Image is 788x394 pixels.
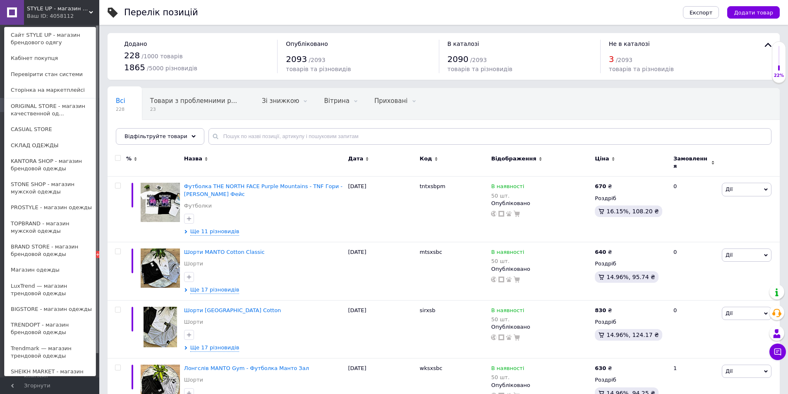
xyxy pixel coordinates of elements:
[286,54,307,64] span: 2093
[595,260,666,267] div: Роздріб
[124,50,140,60] span: 228
[606,208,659,215] span: 16.15%, 108.20 ₴
[595,183,606,189] b: 670
[346,300,418,358] div: [DATE]
[27,12,62,20] div: Ваш ID: 4058112
[726,368,733,374] span: Дії
[5,122,96,137] a: CASUAL STORE
[769,344,786,360] button: Чат з покупцем
[5,67,96,82] a: Перевірити стан системи
[772,73,786,79] div: 22%
[595,307,612,314] div: ₴
[683,6,719,19] button: Експорт
[309,57,325,63] span: / 2093
[595,307,606,313] b: 830
[595,248,612,256] div: ₴
[147,65,197,72] span: / 5000 різновидів
[668,300,720,358] div: 0
[346,242,418,301] div: [DATE]
[595,155,609,162] span: Ціна
[690,10,713,16] span: Експорт
[124,41,147,47] span: Додано
[116,97,125,105] span: Всі
[595,249,606,255] b: 640
[609,66,674,72] span: товарів та різновидів
[448,54,469,64] span: 2090
[668,242,720,301] div: 0
[420,155,432,162] span: Код
[727,6,780,19] button: Додати товар
[141,183,180,222] img: Футболка THE NORTH FACE Purple Mountains - TNF Горы - Норт Фейс
[5,262,96,278] a: Магазин одежды
[141,248,180,288] img: Шорты MANTO Cotton Classic
[5,301,96,317] a: BIGSTORE - магазин одежды
[184,155,202,162] span: Назва
[5,239,96,262] a: BRAND STORE - магазин брендовой одежды
[5,98,96,122] a: ORIGINAL STORE - магазин качественной од...
[348,155,364,162] span: Дата
[616,57,632,63] span: / 2093
[491,316,524,322] div: 50 шт.
[734,10,773,16] span: Додати товар
[5,82,96,98] a: Сторінка на маркетплейсі
[190,344,240,352] span: Ще 17 різновидів
[141,53,182,60] span: / 1000 товарів
[5,216,96,239] a: TOPBRAND - магазин мужской одежды
[595,318,666,326] div: Роздріб
[420,249,442,255] span: mtsxsbc
[491,374,524,380] div: 50 шт.
[606,332,659,338] span: 14.96%, 124.17 ₴
[5,138,96,153] a: СКЛАД ОДЕЖДЫ
[262,97,299,105] span: Зі знижкою
[184,249,265,255] a: Шорти MANTO Cotton Classic
[420,365,443,371] span: wksxsbc
[420,307,436,313] span: sirxsb
[184,318,203,326] a: Шорти
[726,186,733,192] span: Дії
[491,382,591,389] div: Опубліковано
[184,307,281,313] a: Шорти [GEOGRAPHIC_DATA] Cotton
[208,128,771,145] input: Пошук по назві позиції, артикулу і пошуковим запитам
[5,177,96,200] a: STONE SHOP - магазин мужской одежды
[491,365,524,374] span: В наявності
[595,183,612,190] div: ₴
[184,183,343,197] a: Футболка THE NORTH FACE Purple Mountains - TNF Гори - [PERSON_NAME] Фейс
[491,200,591,207] div: Опубліковано
[346,177,418,242] div: [DATE]
[609,54,614,64] span: 3
[324,97,349,105] span: Вітрина
[491,307,524,316] span: В наявності
[448,41,479,47] span: В каталозі
[606,274,655,280] span: 14.96%, 95.74 ₴
[5,50,96,66] a: Кабінет покупця
[491,258,524,264] div: 50 шт.
[374,97,408,105] span: Приховані
[491,183,524,192] span: В наявності
[595,195,666,202] div: Роздріб
[5,278,96,301] a: LuxTrend — магазин трендовой одежды
[116,129,159,136] span: Опубліковані
[286,66,351,72] span: товарів та різновидів
[5,153,96,177] a: KANTORA SHOP - магазин брендовой одежды
[5,364,96,387] a: SHEIKH MARKET - магазин одежды
[142,88,254,120] div: Товари з проблемними різновидами
[595,365,612,372] div: ₴
[491,155,536,162] span: Відображення
[190,228,240,236] span: Ще 11 різновидів
[420,183,445,189] span: tntxsbpm
[150,106,237,112] span: 23
[184,202,212,210] a: Футболки
[609,41,650,47] span: Не в каталозі
[491,249,524,258] span: В наявності
[286,41,328,47] span: Опубліковано
[150,97,237,105] span: Товари з проблемними р...
[448,66,513,72] span: товарів та різновидів
[184,365,309,371] a: Лонгслів MANTO Gym - Футболка Манто Зал
[144,307,177,347] img: Шорты STONE ISLAND Cotton
[491,193,524,199] div: 50 шт.
[116,106,125,112] span: 228
[491,265,591,273] div: Опубліковано
[126,155,132,162] span: %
